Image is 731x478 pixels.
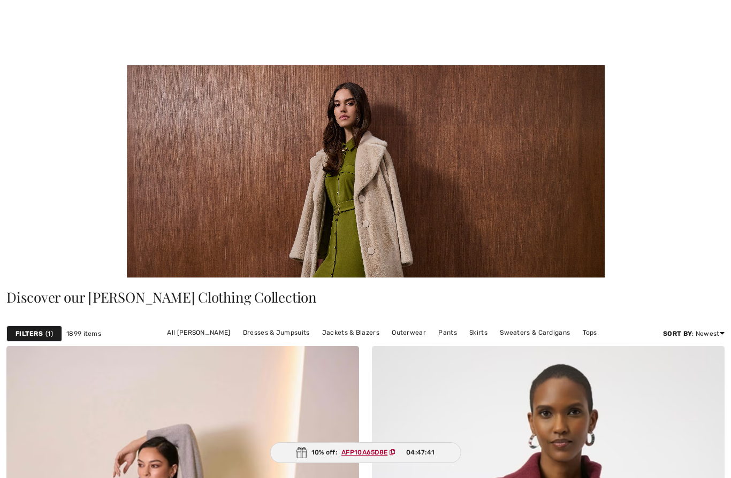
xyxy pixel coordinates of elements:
div: 10% off: [270,442,461,463]
a: Pants [433,326,462,340]
a: Sweaters & Cardigans [494,326,575,340]
ins: AFP10A65D8E [341,449,387,456]
span: 1 [45,329,53,338]
strong: Filters [16,329,43,338]
span: 1899 items [66,329,101,338]
strong: Sort By [663,330,692,337]
img: Joseph Ribkoff Canada: Women's Clothing Online | 1ère Avenue [127,65,605,277]
div: : Newest [663,329,725,338]
span: 04:47:41 [406,448,435,457]
a: Outerwear [386,326,431,340]
a: All [PERSON_NAME] [162,326,235,340]
a: Tops [577,326,603,340]
a: Jackets & Blazers [317,326,385,340]
img: Gift.svg [296,447,307,458]
a: Dresses & Jumpsuits [238,326,315,340]
span: Discover our [PERSON_NAME] Clothing Collection [6,288,317,306]
a: Skirts [464,326,493,340]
